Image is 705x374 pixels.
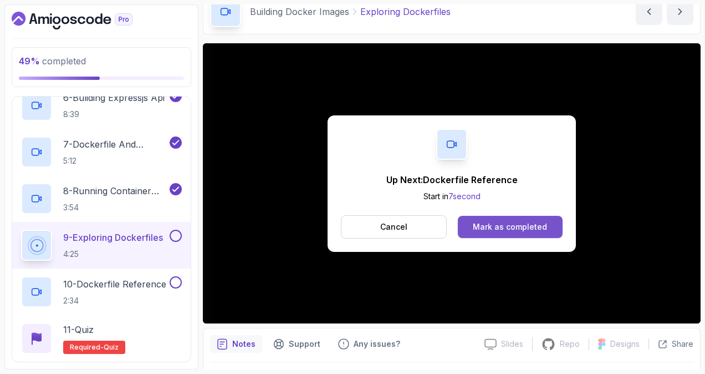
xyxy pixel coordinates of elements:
[386,191,518,202] p: Start in
[63,277,166,291] p: 10 - Dockerfile Reference
[360,5,451,18] p: Exploring Dockerfiles
[203,43,701,324] iframe: 9 - Exploring Dockerfiles
[250,5,349,18] p: Building Docker Images
[354,338,400,350] p: Any issues?
[21,137,182,168] button: 7-Dockerfile And Building Image For User5:12
[610,338,640,350] p: Designs
[63,202,167,213] p: 3:54
[21,230,182,261] button: 9-Exploring Dockerfiles4:25
[672,338,693,350] p: Share
[386,173,518,186] p: Up Next: Dockerfile Reference
[341,215,447,239] button: Cancel
[63,184,167,198] p: 8 - Running Container For User
[63,249,163,260] p: 4:25
[63,138,167,151] p: 7 - Dockerfile And Building Image For User
[458,216,563,238] button: Mark as completed
[19,55,86,67] span: completed
[210,335,262,353] button: notes button
[473,221,547,233] div: Mark as completed
[560,338,580,350] p: Repo
[289,338,320,350] p: Support
[63,91,165,104] p: 6 - Buliding Expressjs Api
[267,335,327,353] button: Support button
[63,323,94,336] p: 11 - Quiz
[21,90,182,121] button: 6-Buliding Expressjs Api8:39
[12,12,158,29] a: Dashboard
[232,338,256,350] p: Notes
[63,109,165,120] p: 8:39
[19,55,40,67] span: 49 %
[448,191,481,201] span: 7 second
[63,155,167,166] p: 5:12
[380,221,407,233] p: Cancel
[21,276,182,307] button: 10-Dockerfile Reference2:34
[21,323,182,354] button: 11-QuizRequired-quiz
[104,343,119,352] span: quiz
[331,335,407,353] button: Feedback button
[648,338,693,350] button: Share
[70,343,104,352] span: Required-
[21,183,182,214] button: 8-Running Container For User3:54
[63,295,166,306] p: 2:34
[501,338,523,350] p: Slides
[63,231,163,244] p: 9 - Exploring Dockerfiles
